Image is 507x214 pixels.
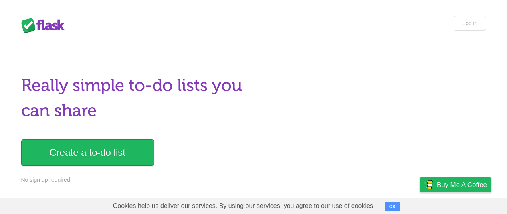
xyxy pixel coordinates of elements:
span: Cookies help us deliver our services. By using our services, you agree to our use of cookies. [105,198,383,214]
p: No sign up required [21,176,249,184]
button: OK [385,202,400,211]
img: Buy me a coffee [424,178,435,192]
span: Buy me a coffee [437,178,487,192]
a: Log in [454,16,486,31]
div: Flask Lists [21,18,69,33]
h1: Really simple to-do lists you can share [21,73,249,123]
a: Buy me a coffee [420,177,491,192]
a: Create a to-do list [21,139,154,166]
